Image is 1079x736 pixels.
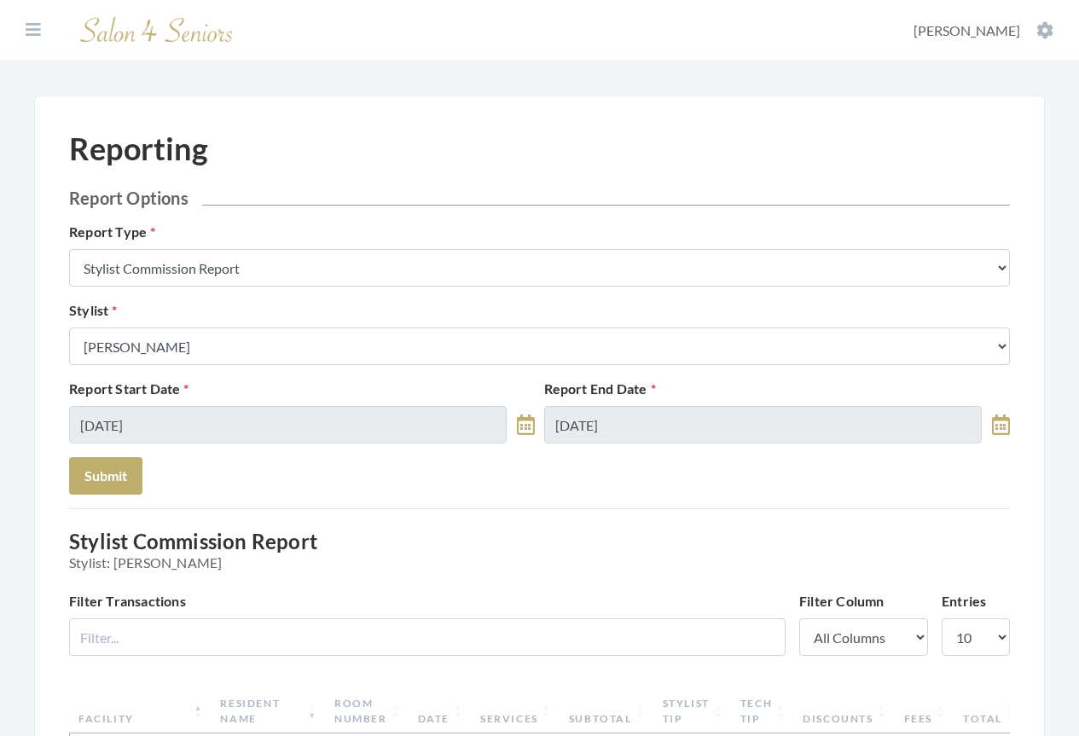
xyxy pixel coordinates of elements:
span: Stylist: [PERSON_NAME] [69,554,1010,571]
a: toggle [517,406,535,443]
label: Report Type [69,222,155,242]
input: Select Date [69,406,507,443]
th: Tech Tip: activate to sort column ascending [732,689,794,733]
label: Filter Column [799,591,885,611]
span: [PERSON_NAME] [914,22,1020,38]
label: Report End Date [544,379,656,399]
label: Filter Transactions [69,591,186,611]
input: Filter... [69,618,786,656]
h2: Report Options [69,188,1010,208]
button: Submit [69,457,142,495]
th: Date: activate to sort column ascending [409,689,472,733]
th: Resident Name: activate to sort column ascending [212,689,326,733]
img: Salon 4 Seniors [72,10,242,50]
th: Subtotal: activate to sort column ascending [560,689,654,733]
th: Services: activate to sort column ascending [472,689,560,733]
th: Fees: activate to sort column ascending [896,689,954,733]
input: Select Date [544,406,982,443]
label: Report Start Date [69,379,189,399]
th: Facility: activate to sort column descending [70,689,212,733]
label: Stylist [69,300,118,321]
h3: Stylist Commission Report [69,530,1010,571]
a: toggle [992,406,1010,443]
label: Entries [942,591,986,611]
th: Room Number: activate to sort column ascending [326,689,409,733]
h1: Reporting [69,130,208,167]
button: [PERSON_NAME] [908,21,1059,40]
th: Discounts: activate to sort column ascending [794,689,895,733]
th: Total: activate to sort column ascending [954,689,1024,733]
th: Stylist Tip: activate to sort column ascending [654,689,732,733]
